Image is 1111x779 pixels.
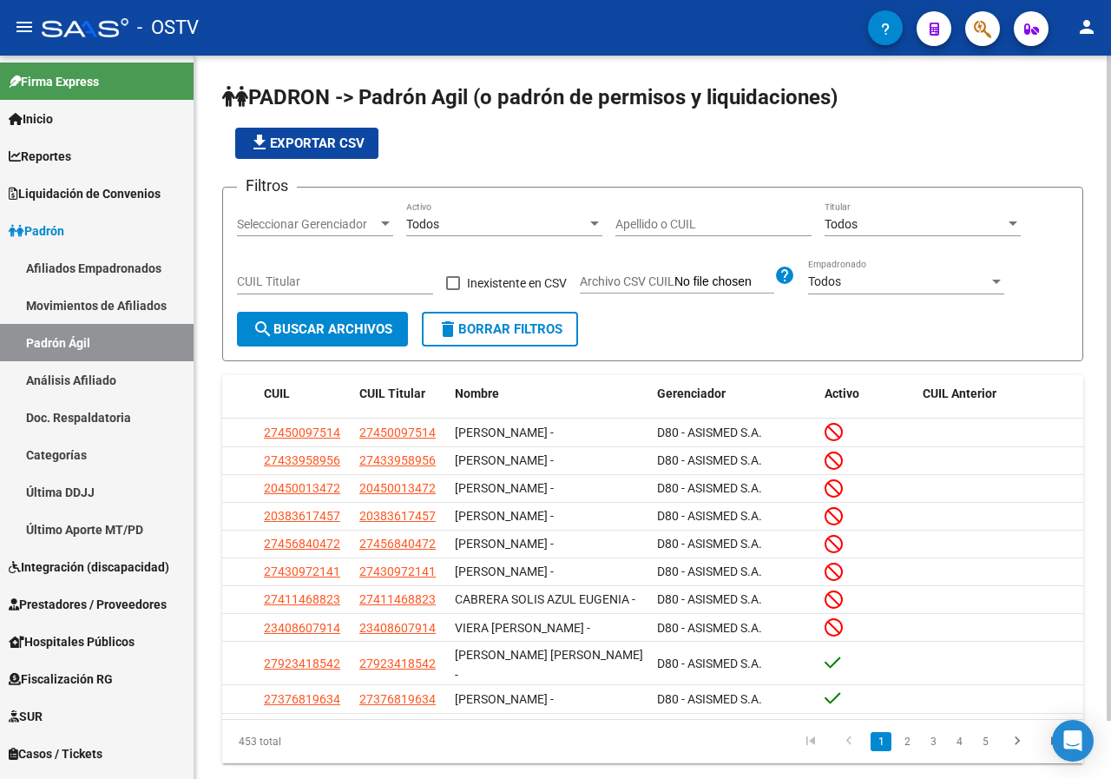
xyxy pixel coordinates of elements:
[222,720,391,763] div: 453 total
[657,453,762,467] span: D80 - ASISMED S.A.
[1052,720,1094,762] div: Open Intercom Messenger
[657,692,762,706] span: D80 - ASISMED S.A.
[448,375,650,413] datatable-header-cell: Nombre
[657,592,762,606] span: D80 - ASISMED S.A.
[264,592,340,606] span: 27411468823
[137,9,199,47] span: - OSTV
[9,184,161,203] span: Liquidación de Convenios
[14,17,35,37] mat-icon: menu
[455,564,554,578] span: [PERSON_NAME] -
[422,312,578,347] button: Borrar Filtros
[359,453,436,467] span: 27433958956
[657,537,762,551] span: D80 - ASISMED S.A.
[249,135,365,151] span: Exportar CSV
[9,707,43,726] span: SUR
[1001,732,1034,751] a: go to next page
[359,657,436,670] span: 27923418542
[674,274,774,290] input: Archivo CSV CUIL
[894,727,920,756] li: page 2
[222,85,838,109] span: PADRON -> Padrón Agil (o padrón de permisos y liquidaciones)
[359,386,425,400] span: CUIL Titular
[455,648,643,682] span: [PERSON_NAME] [PERSON_NAME] -
[657,564,762,578] span: D80 - ASISMED S.A.
[264,453,340,467] span: 27433958956
[437,321,562,337] span: Borrar Filtros
[264,564,340,578] span: 27430972141
[868,727,894,756] li: page 1
[825,386,859,400] span: Activo
[455,509,554,523] span: [PERSON_NAME] -
[455,386,499,400] span: Nombre
[949,732,970,751] a: 4
[657,386,726,400] span: Gerenciador
[9,595,167,614] span: Prestadores / Proveedores
[359,621,436,635] span: 23408607914
[946,727,972,756] li: page 4
[580,274,674,288] span: Archivo CSV CUIL
[237,174,297,198] h3: Filtros
[825,217,858,231] span: Todos
[359,537,436,551] span: 27456840472
[237,217,378,232] span: Seleccionar Gerenciador
[9,109,53,129] span: Inicio
[264,481,340,495] span: 20450013472
[1039,732,1072,751] a: go to last page
[9,670,113,689] span: Fiscalización RG
[9,147,71,166] span: Reportes
[9,744,102,763] span: Casos / Tickets
[359,564,436,578] span: 27430972141
[264,537,340,551] span: 27456840472
[657,509,762,523] span: D80 - ASISMED S.A.
[897,732,917,751] a: 2
[650,375,818,413] datatable-header-cell: Gerenciador
[264,657,340,670] span: 27923418542
[237,312,408,347] button: Buscar Archivos
[774,265,795,286] mat-icon: help
[235,128,378,159] button: Exportar CSV
[923,386,996,400] span: CUIL Anterior
[455,426,554,439] span: [PERSON_NAME] -
[9,632,135,651] span: Hospitales Públicos
[264,386,290,400] span: CUIL
[871,732,891,751] a: 1
[9,558,169,577] span: Integración (discapacidad)
[264,621,340,635] span: 23408607914
[437,319,458,340] mat-icon: delete
[249,132,270,153] mat-icon: file_download
[359,692,436,706] span: 27376819634
[455,692,554,706] span: [PERSON_NAME] -
[264,692,340,706] span: 27376819634
[253,321,392,337] span: Buscar Archivos
[257,375,352,413] datatable-header-cell: CUIL
[455,592,635,606] span: CABRERA SOLIS AZUL EUGENIA -
[359,592,436,606] span: 27411468823
[406,217,439,231] span: Todos
[657,481,762,495] span: D80 - ASISMED S.A.
[264,509,340,523] span: 20383617457
[657,657,762,670] span: D80 - ASISMED S.A.
[657,621,762,635] span: D80 - ASISMED S.A.
[352,375,448,413] datatable-header-cell: CUIL Titular
[359,426,436,439] span: 27450097514
[657,426,762,439] span: D80 - ASISMED S.A.
[455,621,590,635] span: VIERA [PERSON_NAME] -
[455,537,554,551] span: [PERSON_NAME] -
[794,732,827,751] a: go to first page
[359,481,436,495] span: 20450013472
[467,273,567,294] span: Inexistente en CSV
[818,375,916,413] datatable-header-cell: Activo
[1076,17,1097,37] mat-icon: person
[455,453,554,467] span: [PERSON_NAME] -
[808,274,841,288] span: Todos
[923,732,943,751] a: 3
[9,221,64,241] span: Padrón
[359,509,436,523] span: 20383617457
[972,727,998,756] li: page 5
[253,319,273,340] mat-icon: search
[920,727,946,756] li: page 3
[975,732,996,751] a: 5
[264,426,340,439] span: 27450097514
[916,375,1083,413] datatable-header-cell: CUIL Anterior
[832,732,865,751] a: go to previous page
[455,481,554,495] span: [PERSON_NAME] -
